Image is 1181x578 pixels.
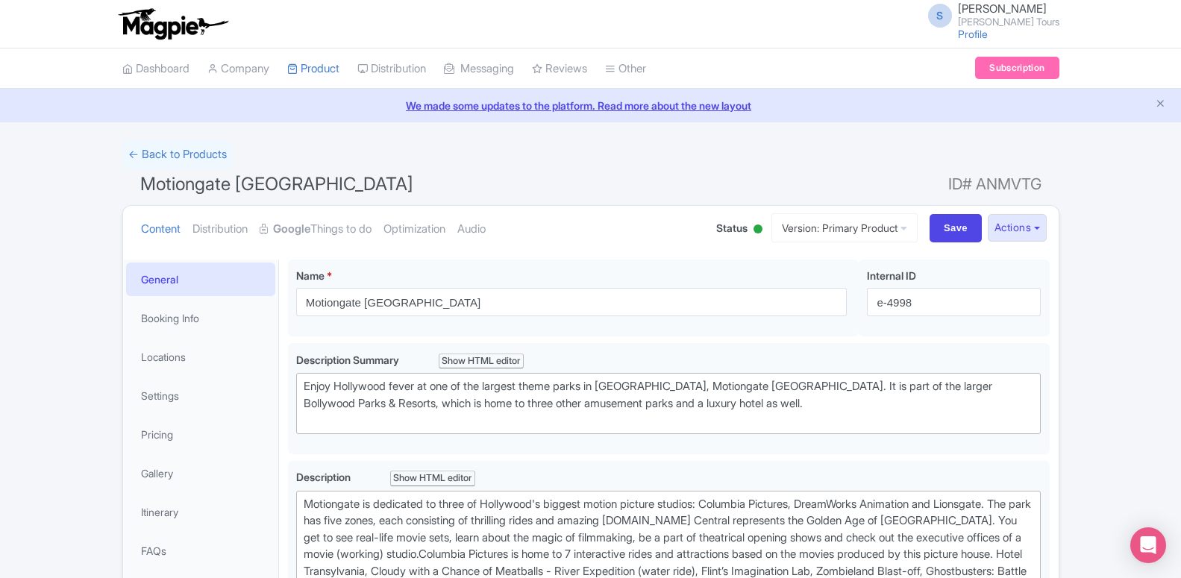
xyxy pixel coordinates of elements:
a: S [PERSON_NAME] [PERSON_NAME] Tours [919,3,1059,27]
a: Itinerary [126,495,275,529]
span: Internal ID [867,269,916,282]
a: General [126,263,275,296]
button: Actions [988,214,1047,242]
a: Product [287,48,339,89]
span: ID# ANMVTG [948,169,1041,199]
div: Active [751,219,765,242]
a: We made some updates to the platform. Read more about the new layout [9,98,1172,113]
a: ← Back to Products [122,140,233,169]
span: Status [716,220,748,236]
div: Open Intercom Messenger [1130,527,1166,563]
a: Settings [126,379,275,412]
span: Description Summary [296,354,401,366]
a: Distribution [192,206,248,253]
span: S [928,4,952,28]
span: Description [296,471,353,483]
a: Profile [958,28,988,40]
small: [PERSON_NAME] Tours [958,17,1059,27]
span: Name [296,269,325,282]
a: Locations [126,340,275,374]
img: logo-ab69f6fb50320c5b225c76a69d11143b.png [115,7,231,40]
input: Save [930,214,982,242]
a: Subscription [975,57,1059,79]
a: Gallery [126,456,275,490]
a: Version: Primary Product [771,213,918,242]
a: Messaging [444,48,514,89]
a: Optimization [383,206,445,253]
a: Audio [457,206,486,253]
div: Show HTML editor [390,471,476,486]
div: Enjoy Hollywood fever at one of the largest theme parks in [GEOGRAPHIC_DATA], Motiongate [GEOGRAP... [304,378,1034,429]
a: FAQs [126,534,275,568]
a: Other [605,48,646,89]
a: Content [141,206,181,253]
div: Show HTML editor [439,354,524,369]
button: Close announcement [1155,96,1166,113]
span: Motiongate [GEOGRAPHIC_DATA] [140,173,413,195]
a: Company [207,48,269,89]
strong: Google [273,221,310,238]
a: GoogleThings to do [260,206,372,253]
a: Booking Info [126,301,275,335]
a: Pricing [126,418,275,451]
span: [PERSON_NAME] [958,1,1047,16]
a: Dashboard [122,48,189,89]
a: Distribution [357,48,426,89]
a: Reviews [532,48,587,89]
